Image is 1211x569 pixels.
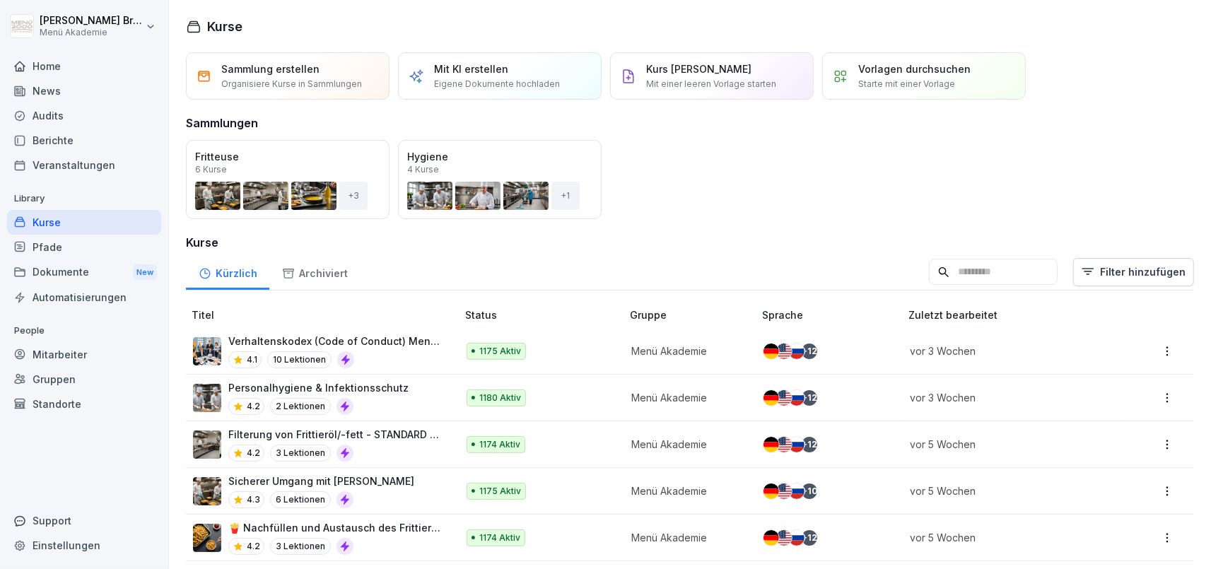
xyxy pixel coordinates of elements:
[40,15,143,27] p: [PERSON_NAME] Bruns
[764,437,779,452] img: de.svg
[270,445,331,462] p: 3 Lektionen
[207,17,242,36] h1: Kurse
[764,483,779,499] img: de.svg
[479,532,520,544] p: 1174 Aktiv
[762,307,903,322] p: Sprache
[789,483,805,499] img: ru.svg
[631,344,740,358] p: Menü Akademie
[267,351,332,368] p: 10 Lektionen
[247,400,260,413] p: 4.2
[407,149,592,164] p: Hygiene
[858,78,955,90] p: Starte mit einer Vorlage
[228,520,443,535] p: 🍟 Nachfüllen und Austausch des Frittieröl/-fettes
[802,483,817,499] div: + 10
[910,437,1104,452] p: vor 5 Wochen
[910,344,1104,358] p: vor 3 Wochen
[247,493,260,506] p: 4.3
[789,344,805,359] img: ru.svg
[270,398,331,415] p: 2 Lektionen
[7,103,161,128] a: Audits
[789,437,805,452] img: ru.svg
[776,530,792,546] img: us.svg
[764,390,779,406] img: de.svg
[270,491,331,508] p: 6 Lektionen
[802,437,817,452] div: + 12
[398,140,602,219] a: Hygiene4 Kurse+1
[776,483,792,499] img: us.svg
[247,447,260,459] p: 4.2
[7,187,161,210] p: Library
[247,540,260,553] p: 4.2
[789,530,805,546] img: ru.svg
[7,342,161,367] a: Mitarbeiter
[186,140,390,219] a: Fritteuse6 Kurse+3
[7,319,161,342] p: People
[1073,258,1194,286] button: Filter hinzufügen
[133,264,157,281] div: New
[910,483,1104,498] p: vor 5 Wochen
[631,437,740,452] p: Menü Akademie
[7,259,161,286] a: DokumenteNew
[193,384,221,412] img: tq1iwfpjw7gb8q143pboqzza.png
[7,78,161,103] a: News
[339,182,368,210] div: + 3
[764,344,779,359] img: de.svg
[7,128,161,153] div: Berichte
[776,437,792,452] img: us.svg
[193,477,221,505] img: oyzz4yrw5r2vs0n5ee8wihvj.png
[407,165,439,174] p: 4 Kurse
[7,508,161,533] div: Support
[479,345,521,358] p: 1175 Aktiv
[910,390,1104,405] p: vor 3 Wochen
[776,390,792,406] img: us.svg
[434,61,508,76] p: Mit KI erstellen
[802,390,817,406] div: + 12
[7,392,161,416] a: Standorte
[7,153,161,177] a: Veranstaltungen
[228,380,409,395] p: Personalhygiene & Infektionsschutz
[858,61,971,76] p: Vorlagen durchsuchen
[186,234,1194,251] h3: Kurse
[195,149,380,164] p: Fritteuse
[434,78,560,90] p: Eigene Dokumente hochladen
[631,483,740,498] p: Menü Akademie
[479,392,521,404] p: 1180 Aktiv
[551,182,580,210] div: + 1
[228,427,443,442] p: Filterung von Frittieröl/-fett - STANDARD ohne Vito
[479,485,521,498] p: 1175 Aktiv
[802,530,817,546] div: + 12
[269,254,360,290] a: Archiviert
[186,115,258,131] h3: Sammlungen
[193,430,221,459] img: lnrteyew03wyeg2dvomajll7.png
[7,210,161,235] a: Kurse
[221,78,362,90] p: Organisiere Kurse in Sammlungen
[646,61,751,76] p: Kurs [PERSON_NAME]
[908,307,1121,322] p: Zuletzt bearbeitet
[270,538,331,555] p: 3 Lektionen
[776,344,792,359] img: us.svg
[630,307,757,322] p: Gruppe
[247,353,257,366] p: 4.1
[7,285,161,310] a: Automatisierungen
[7,235,161,259] a: Pfade
[802,344,817,359] div: + 12
[631,530,740,545] p: Menü Akademie
[646,78,776,90] p: Mit einer leeren Vorlage starten
[7,533,161,558] a: Einstellungen
[221,61,320,76] p: Sammlung erstellen
[186,254,269,290] a: Kürzlich
[228,474,414,488] p: Sicherer Umgang mit [PERSON_NAME]
[192,307,460,322] p: Titel
[7,367,161,392] a: Gruppen
[764,530,779,546] img: de.svg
